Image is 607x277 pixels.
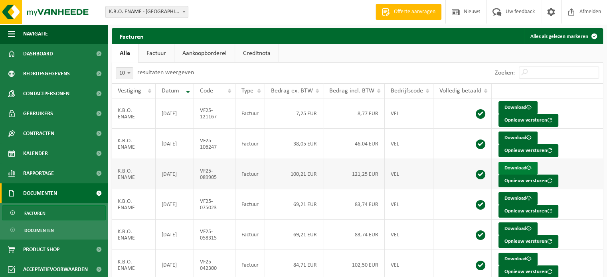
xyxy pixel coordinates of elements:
h2: Facturen [112,28,152,44]
span: Bedrijfsgegevens [23,64,70,84]
span: Code [200,88,213,94]
a: Download [498,192,538,205]
a: Download [498,222,538,235]
span: Gebruikers [23,104,53,124]
a: Aankoopborderel [174,44,235,63]
a: Factuur [138,44,174,63]
td: 83,74 EUR [323,220,385,250]
td: [DATE] [156,129,194,159]
span: 10 [116,68,133,79]
button: Opnieuw versturen [498,144,558,157]
span: Kalender [23,143,48,163]
td: K.B.O. ENAME [112,220,156,250]
a: Creditnota [235,44,279,63]
span: Facturen [24,206,45,221]
td: K.B.O. ENAME [112,189,156,220]
button: Alles als gelezen markeren [524,28,602,44]
td: VF25-106247 [194,129,235,159]
span: Bedrag incl. BTW [329,88,374,94]
span: Product Shop [23,240,59,259]
span: Documenten [24,223,54,238]
td: K.B.O. ENAME [112,159,156,189]
td: K.B.O. ENAME [112,98,156,129]
a: Download [498,101,538,114]
td: [DATE] [156,98,194,129]
td: VEL [385,159,433,189]
button: Opnieuw versturen [498,205,558,218]
span: Type [241,88,253,94]
a: Download [498,162,538,175]
td: 7,25 EUR [265,98,323,129]
td: VEL [385,129,433,159]
td: Factuur [235,159,265,189]
td: [DATE] [156,159,194,189]
label: resultaten weergeven [137,69,194,76]
td: Factuur [235,98,265,129]
td: Factuur [235,129,265,159]
td: 69,21 EUR [265,220,323,250]
td: Factuur [235,220,265,250]
a: Facturen [2,205,106,220]
td: K.B.O. ENAME [112,129,156,159]
span: Bedrag ex. BTW [271,88,313,94]
td: VEL [385,220,433,250]
label: Zoeken: [495,70,515,76]
a: Download [498,132,538,144]
a: Download [498,253,538,265]
span: Navigatie [23,24,48,44]
span: 10 [116,67,133,79]
span: Dashboard [23,44,53,64]
a: Alle [112,44,138,63]
button: Opnieuw versturen [498,114,558,127]
span: Contactpersonen [23,84,69,104]
a: Documenten [2,222,106,238]
span: Rapportage [23,163,54,183]
span: K.B.O. ENAME - OUDENAARDE [106,6,188,18]
td: [DATE] [156,189,194,220]
td: VF25-089905 [194,159,235,189]
span: Vestiging [118,88,141,94]
span: Bedrijfscode [391,88,423,94]
button: Opnieuw versturen [498,235,558,248]
td: 83,74 EUR [323,189,385,220]
td: VF25-075023 [194,189,235,220]
span: K.B.O. ENAME - OUDENAARDE [105,6,188,18]
td: 8,77 EUR [323,98,385,129]
td: VF25-121167 [194,98,235,129]
td: 38,05 EUR [265,129,323,159]
a: Offerte aanvragen [376,4,441,20]
td: Factuur [235,189,265,220]
span: Datum [162,88,179,94]
span: Documenten [23,183,57,203]
span: Offerte aanvragen [392,8,437,16]
button: Opnieuw versturen [498,175,558,187]
td: 46,04 EUR [323,129,385,159]
td: 121,25 EUR [323,159,385,189]
span: Contracten [23,124,54,143]
td: VEL [385,98,433,129]
td: 100,21 EUR [265,159,323,189]
span: Volledig betaald [439,88,481,94]
td: [DATE] [156,220,194,250]
td: VEL [385,189,433,220]
td: VF25-058315 [194,220,235,250]
td: 69,21 EUR [265,189,323,220]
